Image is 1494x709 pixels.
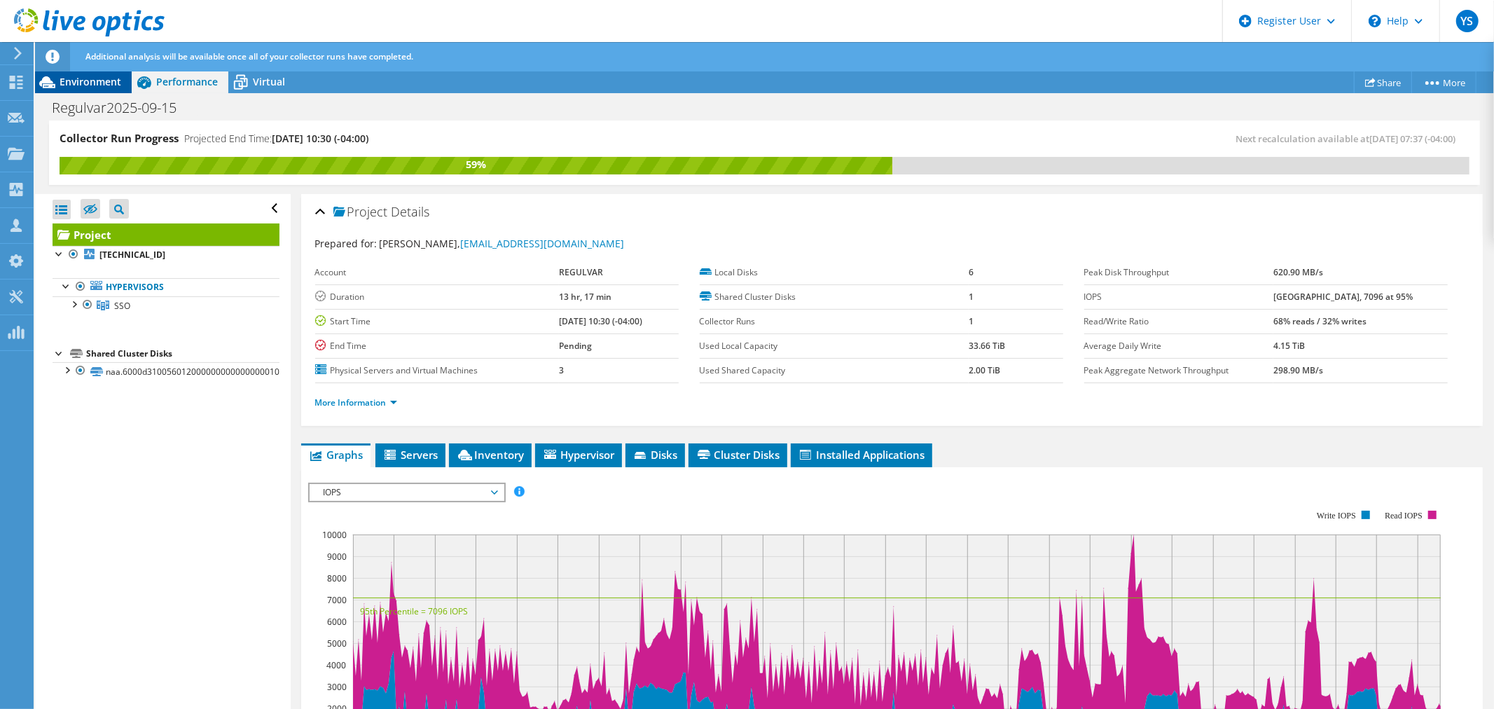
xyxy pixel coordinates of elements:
[53,246,279,264] a: [TECHNICAL_ID]
[1369,15,1381,27] svg: \n
[315,339,559,353] label: End Time
[700,339,969,353] label: Used Local Capacity
[308,448,364,462] span: Graphs
[60,157,892,172] div: 59%
[456,448,525,462] span: Inventory
[53,296,279,315] a: SSO
[700,290,969,304] label: Shared Cluster Disks
[60,75,121,88] span: Environment
[1084,266,1274,280] label: Peak Disk Throughput
[696,448,780,462] span: Cluster Disks
[327,572,347,584] text: 8000
[461,237,625,250] a: [EMAIL_ADDRESS][DOMAIN_NAME]
[114,300,130,312] span: SSO
[46,100,198,116] h1: Regulvar2025-09-15
[969,291,974,303] b: 1
[1084,339,1274,353] label: Average Daily Write
[1273,340,1305,352] b: 4.15 TiB
[1411,71,1476,93] a: More
[559,340,592,352] b: Pending
[392,203,430,220] span: Details
[156,75,218,88] span: Performance
[559,364,564,376] b: 3
[322,529,347,541] text: 10000
[99,249,165,261] b: [TECHNICAL_ID]
[360,605,468,617] text: 95th Percentile = 7096 IOPS
[327,616,347,628] text: 6000
[184,131,368,146] h4: Projected End Time:
[1385,511,1423,521] text: Read IOPS
[272,132,368,145] span: [DATE] 10:30 (-04:00)
[382,448,438,462] span: Servers
[559,266,603,278] b: REGULVAR
[1273,315,1367,327] b: 68% reads / 32% writes
[559,291,611,303] b: 13 hr, 17 min
[86,345,279,362] div: Shared Cluster Disks
[632,448,678,462] span: Disks
[315,237,378,250] label: Prepared for:
[700,364,969,378] label: Used Shared Capacity
[315,364,559,378] label: Physical Servers and Virtual Machines
[85,50,413,62] span: Additional analysis will be available once all of your collector runs have completed.
[327,681,347,693] text: 3000
[1456,10,1479,32] span: YS
[969,266,974,278] b: 6
[326,659,346,671] text: 4000
[1084,315,1274,329] label: Read/Write Ratio
[327,638,347,649] text: 5000
[1273,364,1323,376] b: 298.90 MB/s
[380,237,625,250] span: [PERSON_NAME],
[700,315,969,329] label: Collector Runs
[315,397,397,408] a: More Information
[1236,132,1462,145] span: Next recalculation available at
[559,315,642,327] b: [DATE] 10:30 (-04:00)
[969,340,1005,352] b: 33.66 TiB
[1084,290,1274,304] label: IOPS
[1273,291,1413,303] b: [GEOGRAPHIC_DATA], 7096 at 95%
[1354,71,1412,93] a: Share
[315,315,559,329] label: Start Time
[1273,266,1323,278] b: 620.90 MB/s
[333,205,388,219] span: Project
[700,266,969,280] label: Local Disks
[969,315,974,327] b: 1
[327,594,347,606] text: 7000
[1317,511,1356,521] text: Write IOPS
[315,266,559,280] label: Account
[542,448,615,462] span: Hypervisor
[327,551,347,563] text: 9000
[315,290,559,304] label: Duration
[969,364,1000,376] b: 2.00 TiB
[53,362,279,380] a: naa.6000d310056012000000000000000010
[253,75,285,88] span: Virtual
[317,484,497,501] span: IOPS
[1369,132,1455,145] span: [DATE] 07:37 (-04:00)
[798,448,925,462] span: Installed Applications
[53,278,279,296] a: Hypervisors
[1084,364,1274,378] label: Peak Aggregate Network Throughput
[53,223,279,246] a: Project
